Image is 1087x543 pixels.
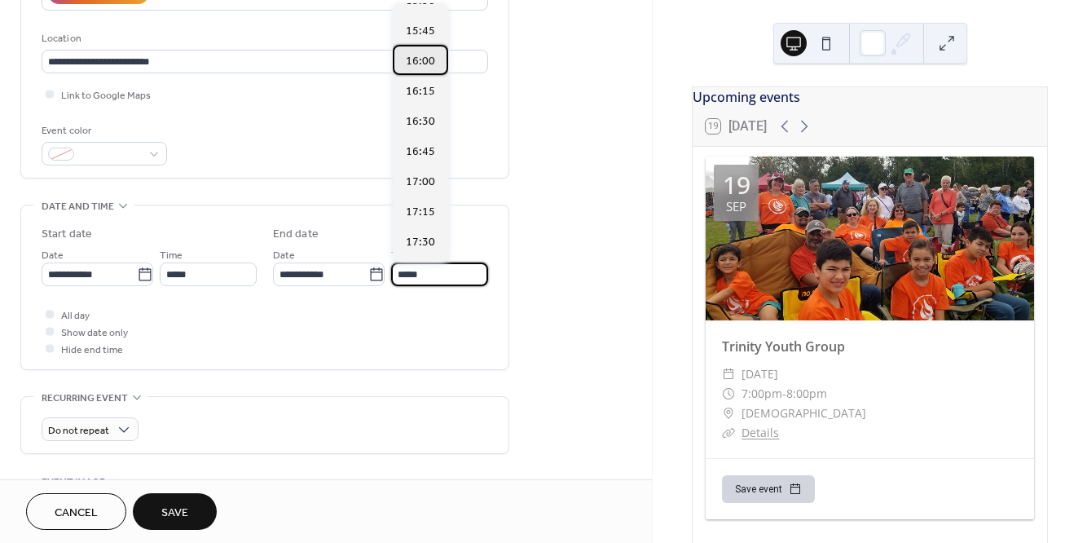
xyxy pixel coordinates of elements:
span: 7:00pm [742,384,782,404]
span: Show date only [61,324,128,342]
div: Location [42,30,485,47]
div: Start date [42,226,92,243]
div: ​ [722,384,735,404]
span: Date [42,247,64,264]
a: Trinity Youth Group [722,338,845,355]
span: 16:45 [406,143,435,161]
span: 17:15 [406,204,435,221]
div: Upcoming events [693,87,1047,107]
button: Save event [722,475,815,503]
span: 8:00pm [786,384,827,404]
span: Link to Google Maps [61,87,151,104]
span: 16:15 [406,83,435,100]
span: Save [161,505,188,522]
div: Sep [726,201,746,213]
span: Recurring event [42,390,128,407]
span: All day [61,307,90,324]
span: Time [391,247,414,264]
span: Date and time [42,198,114,215]
div: ​ [722,364,735,384]
span: Do not repeat [48,422,109,440]
button: Save [133,493,217,530]
span: 16:30 [406,113,435,130]
span: Event image [42,474,105,491]
span: 16:00 [406,53,435,70]
div: ​ [722,404,735,423]
a: Details [742,425,779,440]
div: End date [273,226,319,243]
span: [DATE] [742,364,778,384]
div: Event color [42,122,164,139]
span: Cancel [55,505,98,522]
button: Cancel [26,493,126,530]
span: Date [273,247,295,264]
span: - [782,384,786,404]
span: Time [160,247,183,264]
span: Hide end time [61,342,123,359]
div: ​ [722,423,735,443]
span: 17:30 [406,234,435,251]
span: 17:00 [406,174,435,191]
div: 19 [723,173,750,197]
span: 15:45 [406,23,435,40]
span: [DEMOGRAPHIC_DATA] [742,404,866,423]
